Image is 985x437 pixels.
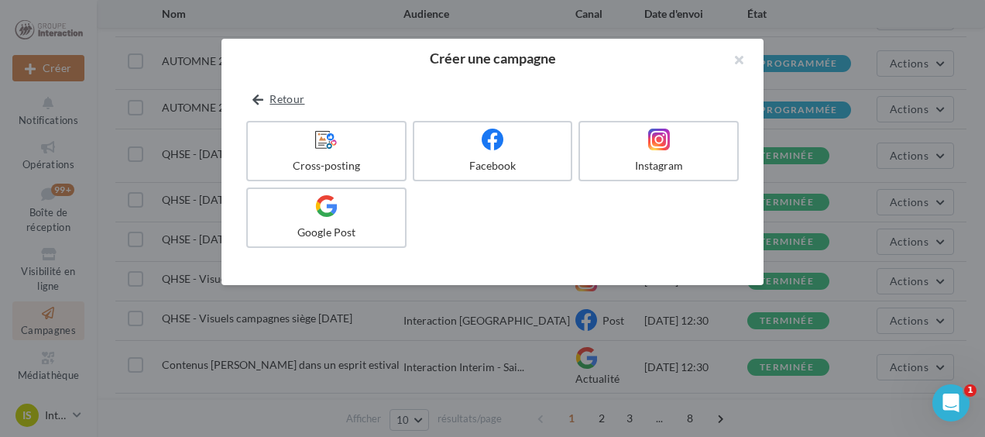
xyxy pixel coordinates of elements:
[246,51,739,65] h2: Créer une campagne
[254,158,399,174] div: Cross-posting
[964,384,976,397] span: 1
[420,158,565,174] div: Facebook
[246,90,311,108] button: Retour
[254,225,399,240] div: Google Post
[586,158,731,174] div: Instagram
[932,384,970,422] iframe: Intercom live chat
